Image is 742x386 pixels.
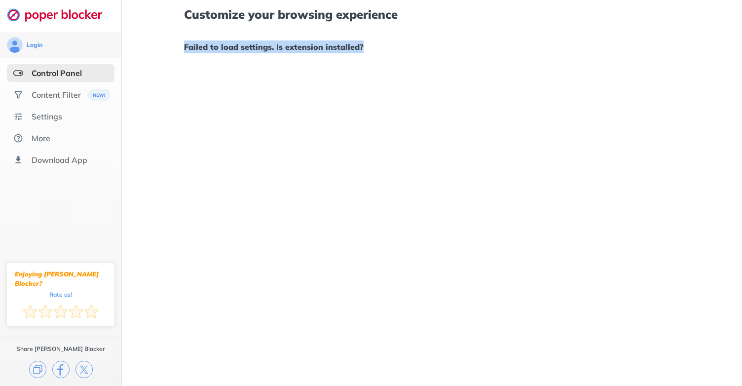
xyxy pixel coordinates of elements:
[52,361,70,378] img: facebook.svg
[32,68,82,78] div: Control Panel
[32,90,81,100] div: Content Filter
[15,270,107,288] div: Enjoying [PERSON_NAME] Blocker?
[16,345,105,353] div: Share [PERSON_NAME] Blocker
[7,8,113,22] img: logo-webpage.svg
[85,89,109,101] img: menuBanner.svg
[75,361,93,378] img: x.svg
[32,133,50,143] div: More
[13,90,23,100] img: social.svg
[32,112,62,121] div: Settings
[184,40,680,53] h1: Failed to load settings. Is extension installed?
[184,8,680,21] h1: Customize your browsing experience
[27,41,42,49] div: Login
[32,155,87,165] div: Download App
[13,68,23,78] img: features-selected.svg
[13,112,23,121] img: settings.svg
[13,155,23,165] img: download-app.svg
[29,361,46,378] img: copy.svg
[7,37,23,53] img: avatar.svg
[49,292,72,297] div: Rate us!
[13,133,23,143] img: about.svg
